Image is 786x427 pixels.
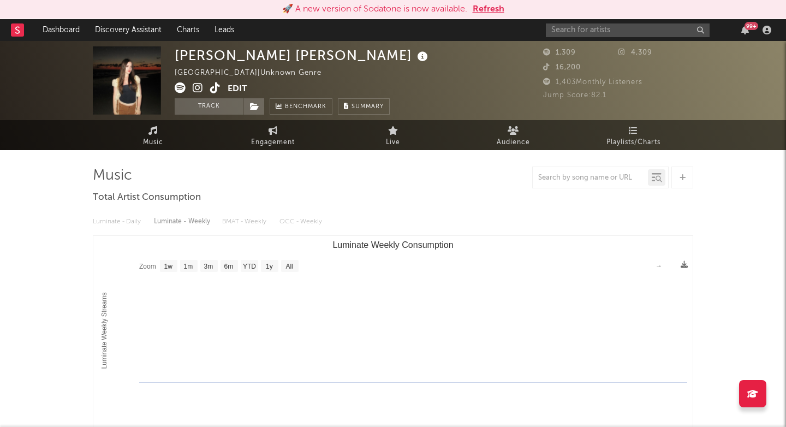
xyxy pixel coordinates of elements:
[333,120,453,150] a: Live
[282,3,467,16] div: 🚀 A new version of Sodatone is now available.
[656,262,662,270] text: →
[453,120,573,150] a: Audience
[224,263,234,270] text: 6m
[573,120,693,150] a: Playlists/Charts
[386,136,400,149] span: Live
[143,136,163,149] span: Music
[497,136,530,149] span: Audience
[533,174,648,182] input: Search by song name or URL
[93,191,201,204] span: Total Artist Consumption
[546,23,710,37] input: Search for artists
[93,120,213,150] a: Music
[169,19,207,41] a: Charts
[606,136,660,149] span: Playlists/Charts
[543,64,581,71] span: 16,200
[251,136,295,149] span: Engagement
[352,104,384,110] span: Summary
[332,240,453,250] text: Luminate Weekly Consumption
[543,49,576,56] span: 1,309
[204,263,213,270] text: 3m
[745,22,758,30] div: 99 +
[87,19,169,41] a: Discovery Assistant
[543,92,606,99] span: Jump Score: 82.1
[266,263,273,270] text: 1y
[175,46,431,64] div: [PERSON_NAME] [PERSON_NAME]
[618,49,652,56] span: 4,309
[543,79,642,86] span: 1,403 Monthly Listeners
[164,263,173,270] text: 1w
[207,19,242,41] a: Leads
[243,263,256,270] text: YTD
[270,98,332,115] a: Benchmark
[213,120,333,150] a: Engagement
[175,67,334,80] div: [GEOGRAPHIC_DATA] | Unknown Genre
[741,26,749,34] button: 99+
[139,263,156,270] text: Zoom
[228,82,247,96] button: Edit
[285,263,293,270] text: All
[338,98,390,115] button: Summary
[100,293,108,369] text: Luminate Weekly Streams
[184,263,193,270] text: 1m
[175,98,243,115] button: Track
[285,100,326,114] span: Benchmark
[35,19,87,41] a: Dashboard
[473,3,504,16] button: Refresh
